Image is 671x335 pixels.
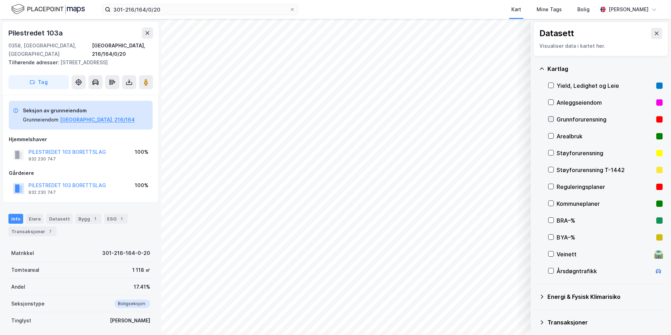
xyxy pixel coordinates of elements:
[9,169,153,177] div: Gårdeiere
[118,215,125,222] div: 1
[511,5,521,14] div: Kart
[557,250,651,258] div: Veinett
[557,216,653,225] div: BRA–%
[8,59,60,65] span: Tilhørende adresser:
[8,58,147,67] div: [STREET_ADDRESS]
[102,249,150,257] div: 301-216-164-0-20
[9,135,153,144] div: Hjemmelshaver
[557,98,653,107] div: Anleggseiendom
[47,228,54,235] div: 7
[557,233,653,242] div: BYA–%
[11,3,85,15] img: logo.f888ab2527a4732fd821a326f86c7f29.svg
[111,4,290,15] input: Søk på adresse, matrikkel, gårdeiere, leietakere eller personer
[8,226,57,236] div: Transaksjoner
[135,181,148,190] div: 100%
[547,293,663,301] div: Energi & Fysisk Klimarisiko
[539,42,662,50] div: Visualiser data i kartet her.
[636,301,671,335] iframe: Chat Widget
[23,106,135,115] div: Seksjon av grunneiendom
[110,316,150,325] div: [PERSON_NAME]
[537,5,562,14] div: Mine Tags
[46,214,73,224] div: Datasett
[135,148,148,156] div: 100%
[557,166,653,174] div: Støyforurensning T-1442
[11,300,45,308] div: Seksjonstype
[577,5,590,14] div: Bolig
[11,266,39,274] div: Tomteareal
[557,115,653,124] div: Grunnforurensning
[60,116,135,124] button: [GEOGRAPHIC_DATA], 216/164
[8,75,69,89] button: Tag
[92,215,99,222] div: 1
[557,267,651,275] div: Årsdøgntrafikk
[28,156,56,162] div: 932 230 747
[609,5,649,14] div: [PERSON_NAME]
[104,214,128,224] div: ESG
[75,214,101,224] div: Bygg
[557,81,653,90] div: Yield, Ledighet og Leie
[557,149,653,157] div: Støyforurensning
[557,199,653,208] div: Kommuneplaner
[654,250,663,259] div: 🛣️
[557,183,653,191] div: Reguleringsplaner
[8,214,23,224] div: Info
[8,41,92,58] div: 0358, [GEOGRAPHIC_DATA], [GEOGRAPHIC_DATA]
[547,65,663,73] div: Kartlag
[539,28,574,39] div: Datasett
[132,266,150,274] div: 1 118 ㎡
[557,132,653,140] div: Arealbruk
[23,116,59,124] div: Grunneiendom
[11,249,34,257] div: Matrikkel
[26,214,44,224] div: Eiere
[28,190,56,195] div: 932 230 747
[547,318,663,327] div: Transaksjoner
[11,316,31,325] div: Tinglyst
[92,41,153,58] div: [GEOGRAPHIC_DATA], 216/164/0/20
[11,283,25,291] div: Andel
[8,27,64,39] div: Pilestredet 103a
[134,283,150,291] div: 17.41%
